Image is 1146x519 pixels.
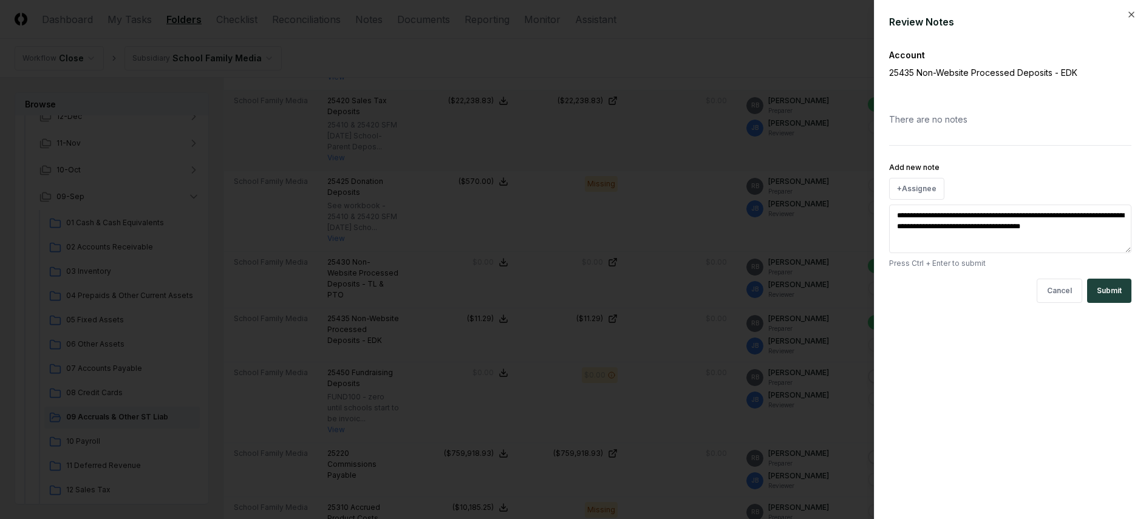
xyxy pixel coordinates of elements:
[889,103,1131,135] div: There are no notes
[889,178,944,200] button: +Assignee
[889,163,940,172] label: Add new note
[889,15,1131,29] div: Review Notes
[889,258,1131,269] p: Press Ctrl + Enter to submit
[1037,279,1082,303] button: Cancel
[1087,279,1131,303] button: Submit
[889,49,1131,61] div: Account
[889,66,1090,79] p: 25435 Non-Website Processed Deposits - EDK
